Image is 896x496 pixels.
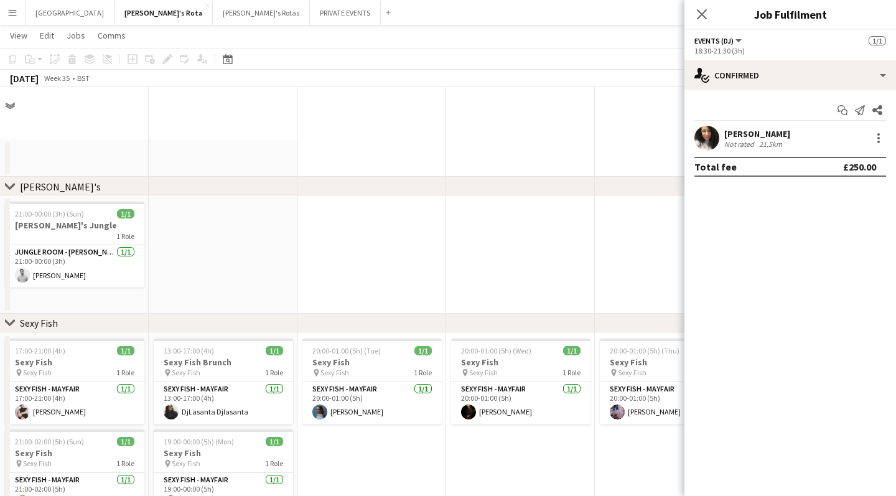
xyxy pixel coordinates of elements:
span: 1/1 [563,346,581,355]
h3: Sexy Fish [154,447,293,459]
div: Not rated [724,139,757,149]
app-job-card: 13:00-17:00 (4h)1/1Sexy Fish Brunch Sexy Fish1 RoleSEXY FISH - MAYFAIR1/113:00-17:00 (4h)DjLasant... [154,339,293,424]
span: 20:00-01:00 (5h) (Tue) [312,346,381,355]
a: Edit [35,27,59,44]
span: 21:00-02:00 (5h) (Sun) [15,437,84,446]
span: Events (DJ) [694,36,734,45]
app-job-card: 17:00-21:00 (4h)1/1Sexy Fish Sexy Fish1 RoleSEXY FISH - MAYFAIR1/117:00-21:00 (4h)[PERSON_NAME] [5,339,144,424]
button: [PERSON_NAME]'s Rotas [213,1,310,25]
div: £250.00 [843,161,876,173]
span: 1/1 [117,209,134,218]
span: 1 Role [265,368,283,377]
span: 20:00-01:00 (5h) (Wed) [461,346,531,355]
button: Events (DJ) [694,36,744,45]
div: [PERSON_NAME] [724,128,790,139]
h3: Sexy Fish [302,357,442,368]
span: Sexy Fish [618,368,646,377]
h3: Sexy Fish [600,357,739,368]
a: Comms [93,27,131,44]
div: [DATE] [10,72,39,85]
app-card-role: SEXY FISH - MAYFAIR1/117:00-21:00 (4h)[PERSON_NAME] [5,382,144,424]
span: 1/1 [117,346,134,355]
div: Total fee [694,161,737,173]
span: 13:00-17:00 (4h) [164,346,214,355]
app-job-card: 20:00-01:00 (5h) (Wed)1/1Sexy Fish Sexy Fish1 RoleSEXY FISH - MAYFAIR1/120:00-01:00 (5h)[PERSON_N... [451,339,590,424]
h3: Sexy Fish [451,357,590,368]
a: Jobs [62,27,90,44]
h3: [PERSON_NAME]'s Jungle [5,220,144,231]
span: 1 Role [562,368,581,377]
span: Sexy Fish [172,368,200,377]
span: 1 Role [265,459,283,468]
span: 1/1 [869,36,886,45]
div: Sexy Fish [20,317,58,329]
span: Sexy Fish [320,368,349,377]
h3: Sexy Fish [5,447,144,459]
h3: Job Fulfilment [684,6,896,22]
span: 1 Role [116,368,134,377]
span: 1/1 [414,346,432,355]
app-card-role: SEXY FISH - MAYFAIR1/120:00-01:00 (5h)[PERSON_NAME] [302,382,442,424]
app-card-role: SEXY FISH - MAYFAIR1/120:00-01:00 (5h)[PERSON_NAME] [451,382,590,424]
button: [PERSON_NAME]'s Rota [114,1,213,25]
button: [GEOGRAPHIC_DATA] [26,1,114,25]
app-card-role: SEXY FISH - MAYFAIR1/120:00-01:00 (5h)[PERSON_NAME] [600,382,739,424]
span: 1/1 [266,346,283,355]
div: [PERSON_NAME]'s [20,180,101,193]
app-job-card: 20:00-01:00 (5h) (Tue)1/1Sexy Fish Sexy Fish1 RoleSEXY FISH - MAYFAIR1/120:00-01:00 (5h)[PERSON_N... [302,339,442,424]
span: Sexy Fish [172,459,200,468]
span: Edit [40,30,54,41]
span: Week 35 [41,73,72,83]
span: 1 Role [116,232,134,241]
span: 20:00-01:00 (5h) (Thu) [610,346,679,355]
app-card-role: JUNGLE ROOM - [PERSON_NAME]'S1/121:00-00:00 (3h)[PERSON_NAME] [5,245,144,288]
h3: Sexy Fish Brunch [154,357,293,368]
span: 17:00-21:00 (4h) [15,346,65,355]
app-job-card: 20:00-01:00 (5h) (Thu)1/1Sexy Fish Sexy Fish1 RoleSEXY FISH - MAYFAIR1/120:00-01:00 (5h)[PERSON_N... [600,339,739,424]
div: BST [77,73,90,83]
div: Confirmed [684,60,896,90]
span: 21:00-00:00 (3h) (Sun) [15,209,84,218]
div: 21.5km [757,139,785,149]
a: View [5,27,32,44]
div: 18:30-21:30 (3h) [694,46,886,55]
app-card-role: SEXY FISH - MAYFAIR1/113:00-17:00 (4h)DjLasanta Djlasanta [154,382,293,424]
span: Sexy Fish [23,459,52,468]
span: Jobs [67,30,85,41]
span: Sexy Fish [23,368,52,377]
button: PRIVATE EVENTS [310,1,381,25]
span: Comms [98,30,126,41]
span: Sexy Fish [469,368,498,377]
span: 1/1 [266,437,283,446]
span: 19:00-00:00 (5h) (Mon) [164,437,234,446]
span: View [10,30,27,41]
span: 1/1 [117,437,134,446]
h3: Sexy Fish [5,357,144,368]
app-job-card: 21:00-00:00 (3h) (Sun)1/1[PERSON_NAME]'s Jungle1 RoleJUNGLE ROOM - [PERSON_NAME]'S1/121:00-00:00 ... [5,202,144,288]
span: 1 Role [116,459,134,468]
span: 1 Role [414,368,432,377]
